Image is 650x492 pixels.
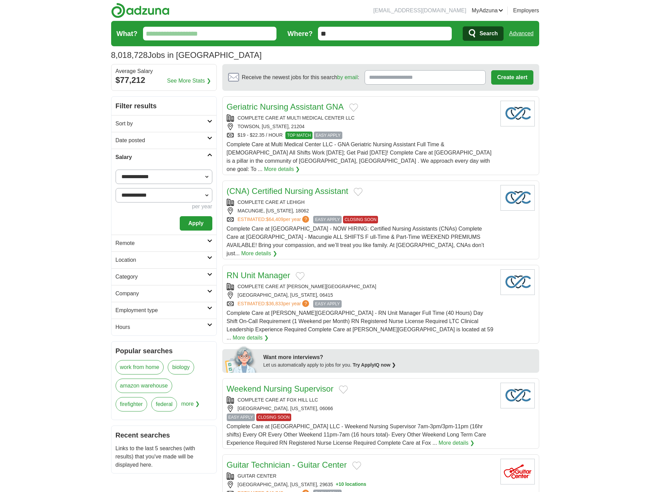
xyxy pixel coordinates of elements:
[111,285,216,302] a: Company
[241,249,277,258] a: More details ❯
[227,396,495,404] div: COMPLETE CARE AT FOX HILL LLC
[116,397,147,411] a: firefighter
[302,300,309,307] span: ?
[463,26,504,41] button: Search
[181,397,200,416] span: more ❯
[116,430,212,440] h2: Recent searches
[227,199,495,206] div: COMPLETE CARE AT LEHIGH
[227,226,484,256] span: Complete Care at [GEOGRAPHIC_DATA] - NOW HIRING: Certified Nursing Assistants (CNAs) Complete Car...
[227,186,348,196] a: (CNA) Certified Nursing Assistant
[227,207,495,214] div: MACUNGIE, [US_STATE], 18062
[116,256,207,264] h2: Location
[227,142,492,172] span: Complete Care at Multi Medical Center LLC - GNA Geriatric Nursing Assistant Full Time & [DEMOGRAP...
[238,300,311,308] a: ESTIMATED:$36,833per year?
[233,334,269,342] a: More details ❯
[111,302,216,319] a: Employment type
[116,306,207,315] h2: Employment type
[111,235,216,251] a: Remote
[227,271,290,280] a: RN Unit Manager
[353,362,396,368] a: Try ApplyIQ now ❯
[491,70,533,85] button: Create alert
[313,216,341,223] span: EASY APPLY
[116,360,164,374] a: work from home
[116,323,207,331] h2: Hours
[296,272,305,280] button: Add to favorite jobs
[336,481,339,488] span: +
[227,132,495,139] div: $19 - $22.35 / HOUR
[313,300,341,308] span: EASY APPLY
[238,473,276,479] a: GUITAR CENTER
[263,361,535,369] div: Let us automatically apply to jobs for you.
[116,273,207,281] h2: Category
[227,283,495,290] div: COMPLETE CARE AT [PERSON_NAME][GEOGRAPHIC_DATA]
[227,102,344,111] a: Geriatric Nursing Assistant GNA
[500,185,535,211] img: Company logo
[225,345,258,373] img: apply-iq-scientist.png
[117,28,138,39] label: What?
[472,7,503,15] a: MyAdzuna
[227,114,495,122] div: COMPLETE CARE AT MULTI MEDICAL CENTER LLC
[227,292,495,299] div: [GEOGRAPHIC_DATA], [US_STATE], 06415
[111,97,216,115] h2: Filter results
[238,216,311,223] a: ESTIMATED:$64,409per year?
[509,27,533,40] a: Advanced
[151,397,177,411] a: federal
[116,239,207,247] h2: Remote
[111,115,216,132] a: Sort by
[111,50,262,60] h1: Jobs in [GEOGRAPHIC_DATA]
[227,460,347,469] a: Guitar Technician - Guitar Center
[227,414,255,421] span: EASY APPLY
[242,73,359,82] span: Receive the newest jobs for this search :
[227,481,495,488] div: [GEOGRAPHIC_DATA], [US_STATE], 29635
[227,423,486,446] span: Complete Care at [GEOGRAPHIC_DATA] LLC - Weekend Nursing Supervisor 7am-3pm/3pm-11pm (16hr shifts...
[264,165,300,173] a: More details ❯
[167,77,211,85] a: See More Stats ❯
[116,74,212,86] div: $77,212
[116,290,207,298] h2: Company
[111,3,169,18] img: Adzuna logo
[263,353,535,361] div: Want more interviews?
[111,319,216,335] a: Hours
[343,216,378,223] span: CLOSING SOON
[287,28,312,39] label: Where?
[266,301,283,306] span: $36,833
[266,217,283,222] span: $64,409
[111,268,216,285] a: Category
[116,120,207,128] h2: Sort by
[352,462,361,470] button: Add to favorite jobs
[116,379,173,393] a: amazon warehouse
[116,202,212,211] div: per year
[168,360,194,374] a: biology
[227,123,495,130] div: TOWSON, [US_STATE], 21204
[116,69,212,74] div: Average Salary
[439,439,475,447] a: More details ❯
[500,269,535,295] img: Company logo
[111,132,216,149] a: Date posted
[339,385,348,394] button: Add to favorite jobs
[336,481,366,488] button: +10 locations
[227,310,494,341] span: Complete Care at [PERSON_NAME][GEOGRAPHIC_DATA] - RN Unit Manager Full Time (40 Hours) Day Shift ...
[513,7,539,15] a: Employers
[116,346,212,356] h2: Popular searches
[227,405,495,412] div: [GEOGRAPHIC_DATA], [US_STATE], 06066
[500,383,535,408] img: Company logo
[111,149,216,165] a: Salary
[116,444,212,469] p: Links to the last 5 searches (with results) that you've made will be displayed here.
[302,216,309,223] span: ?
[111,251,216,268] a: Location
[349,103,358,112] button: Add to favorite jobs
[337,74,358,80] a: by email
[116,153,207,161] h2: Salary
[111,49,148,61] span: 8,018,728
[373,7,466,15] li: [EMAIL_ADDRESS][DOMAIN_NAME]
[354,188,363,196] button: Add to favorite jobs
[285,132,312,139] span: TOP MATCH
[227,384,334,393] a: Weekend Nursing Supervisor
[256,414,292,421] span: CLOSING SOON
[180,216,212,231] button: Apply
[314,132,342,139] span: EASY APPLY
[500,101,535,126] img: Company logo
[116,136,207,145] h2: Date posted
[480,27,498,40] span: Search
[500,459,535,484] img: Guitar Center logo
